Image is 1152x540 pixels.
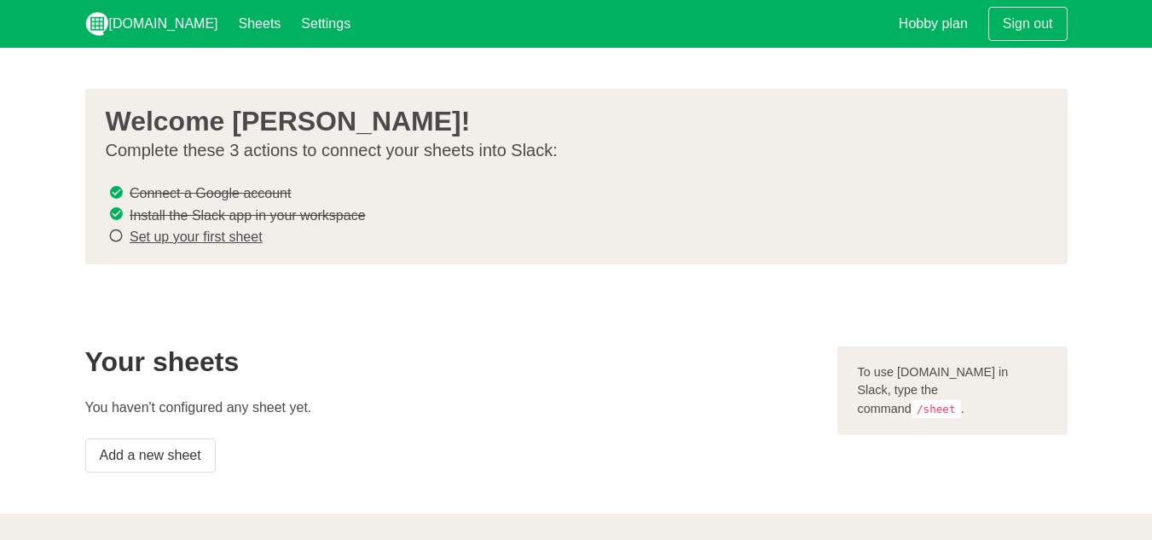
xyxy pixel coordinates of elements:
p: You haven't configured any sheet yet. [85,398,817,418]
img: logo_v2_white.png [85,12,109,36]
div: To use [DOMAIN_NAME] in Slack, type the command . [837,346,1068,436]
h3: Welcome [PERSON_NAME]! [106,106,1033,136]
s: Connect a Google account [130,186,291,200]
a: Add a new sheet [85,438,216,473]
a: Sign out [988,7,1068,41]
code: /sheet [912,400,961,418]
p: Complete these 3 actions to connect your sheets into Slack: [106,140,1033,161]
a: Set up your first sheet [130,229,263,244]
h2: Your sheets [85,346,817,377]
s: Install the Slack app in your workspace [130,207,366,222]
